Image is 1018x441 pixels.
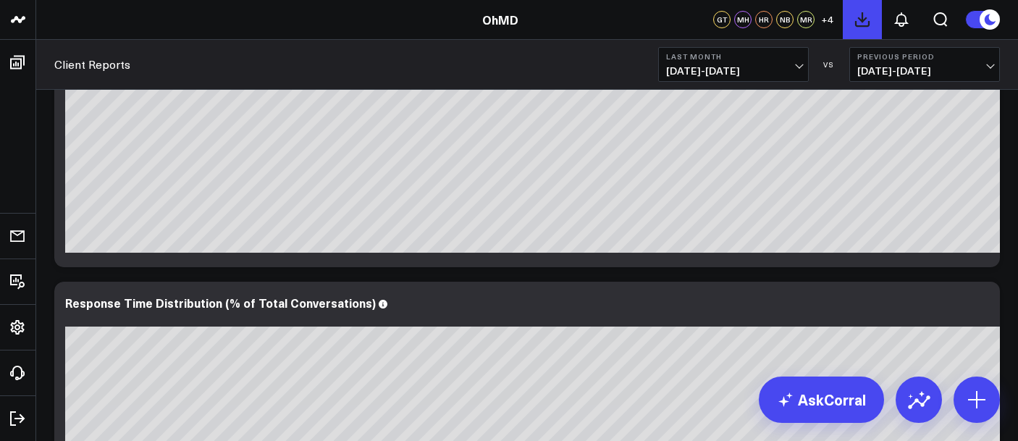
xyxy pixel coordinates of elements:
div: VS [816,60,842,69]
div: MR [797,11,815,28]
span: [DATE] - [DATE] [857,65,992,77]
div: MH [734,11,752,28]
span: + 4 [821,14,833,25]
div: GT [713,11,731,28]
span: [DATE] - [DATE] [666,65,801,77]
button: Last Month[DATE]-[DATE] [658,47,809,82]
b: Previous Period [857,52,992,61]
b: Last Month [666,52,801,61]
a: Client Reports [54,56,130,72]
button: +4 [818,11,836,28]
a: OhMD [482,12,518,28]
div: NB [776,11,794,28]
a: AskCorral [759,377,884,423]
div: HR [755,11,773,28]
div: Response Time Distribution (% of Total Conversations) [65,295,376,311]
button: Previous Period[DATE]-[DATE] [849,47,1000,82]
